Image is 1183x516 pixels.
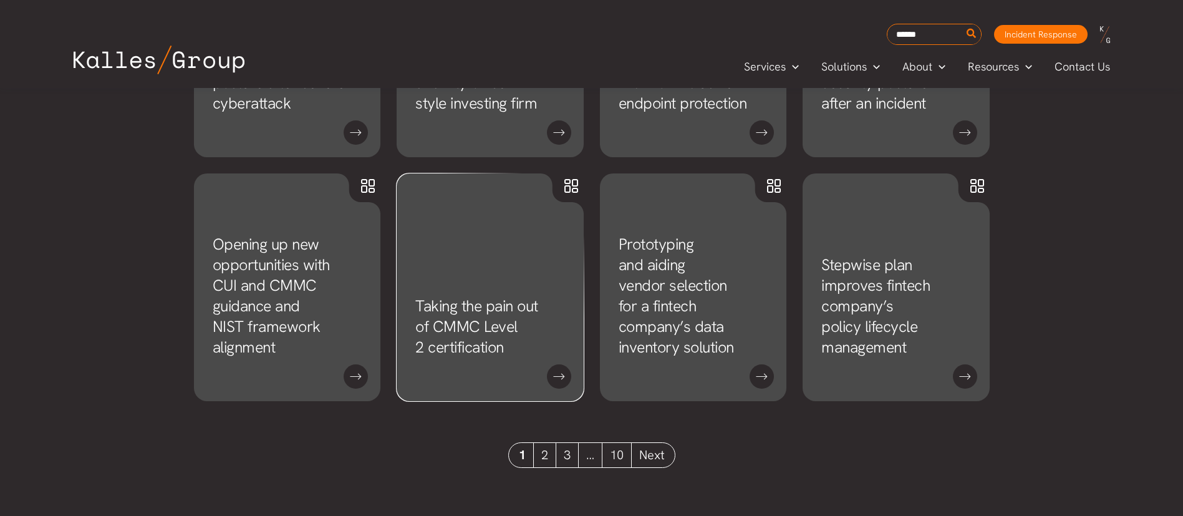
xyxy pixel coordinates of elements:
a: 2 [534,443,556,467]
span: Contact Us [1055,57,1110,76]
a: ResourcesMenu Toggle [957,57,1043,76]
a: Strengthening identity management and M365 security posture after an incident [821,11,958,114]
a: 1 [509,443,534,467]
a: Opening up new opportunities with CUI and CMMC guidance and NIST framework alignment [213,234,330,358]
a: Prototyping and aiding vendor selection for a fintech company’s data inventory solution [619,234,734,358]
a: Securing the digital frontline with non-intrusive endpoint protection [619,31,747,114]
img: Kalles Group [74,46,244,74]
span: Menu Toggle [1019,57,1032,76]
span: Resources [968,57,1019,76]
a: Next [632,443,675,467]
a: Bringing vulnerability management up to date for a family office-style investing firm [415,11,550,114]
a: Taking the pain out of CMMC Level 2 certification [415,296,538,358]
a: 10 [602,443,632,467]
a: … [579,443,602,467]
a: 3 [556,443,579,467]
span: Menu Toggle [786,57,799,76]
a: Incident Response [994,25,1088,44]
a: Stepwise plan improves fintech company’s policy lifecycle management [821,255,930,358]
a: Contact Us [1043,57,1123,76]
